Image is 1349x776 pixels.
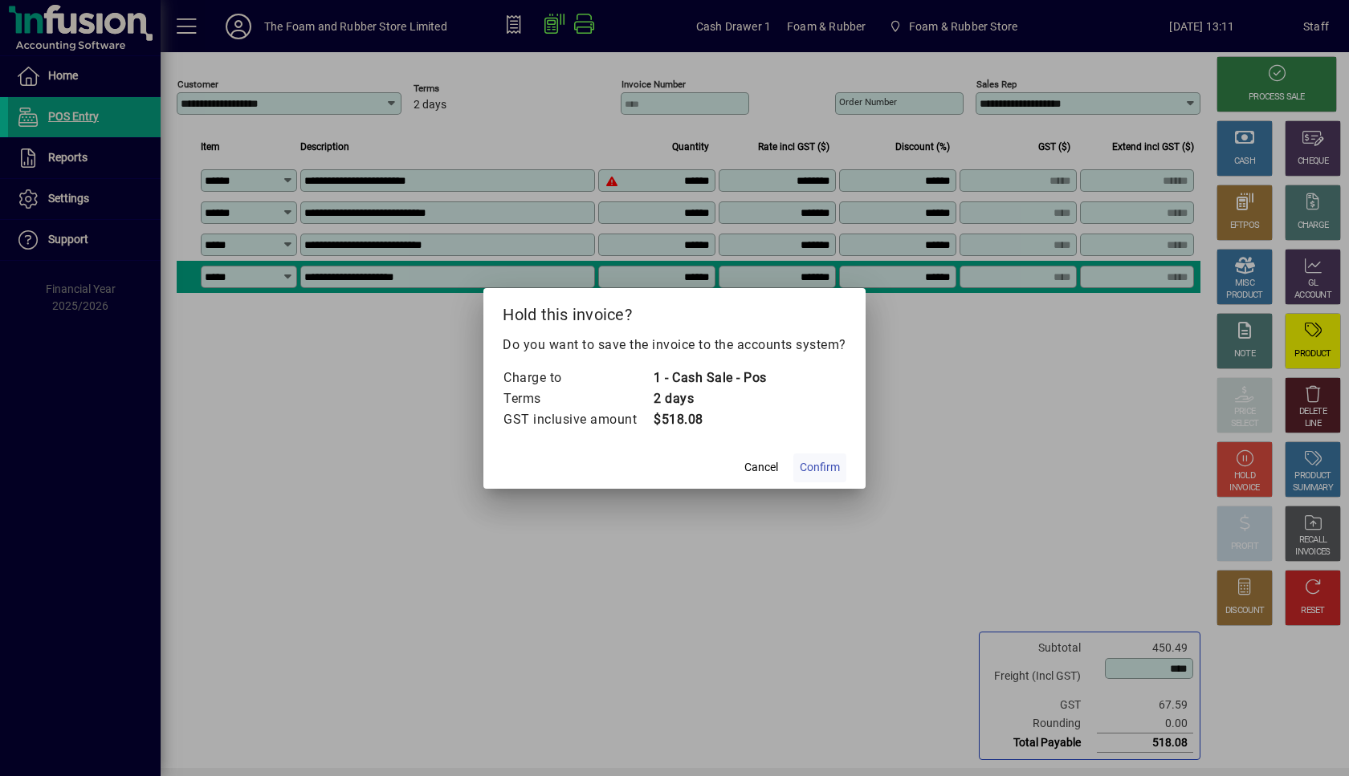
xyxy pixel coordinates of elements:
[503,409,653,430] td: GST inclusive amount
[503,335,846,355] p: Do you want to save the invoice to the accounts system?
[653,368,767,388] td: 1 - Cash Sale - Pos
[736,453,787,482] button: Cancel
[793,453,846,482] button: Confirm
[653,409,767,430] td: $518.08
[483,288,866,335] h2: Hold this invoice?
[503,368,653,388] td: Charge to
[800,459,840,476] span: Confirm
[503,388,653,409] td: Terms
[744,459,778,476] span: Cancel
[653,388,767,409] td: 2 days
